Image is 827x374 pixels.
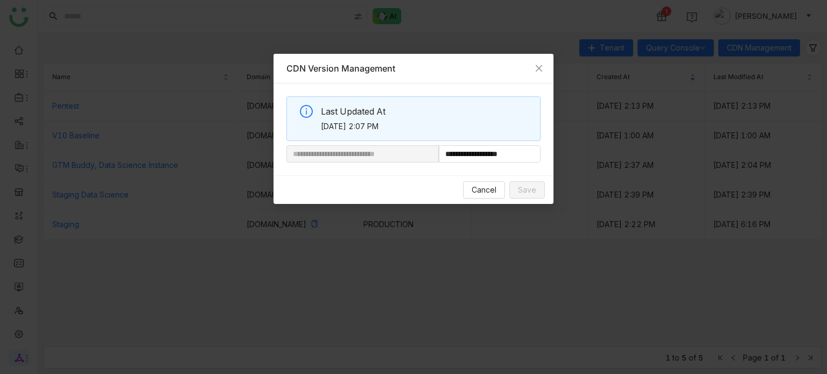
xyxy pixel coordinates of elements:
[463,181,505,199] button: Cancel
[321,105,532,118] span: Last Updated At
[321,121,532,132] span: [DATE] 2:07 PM
[524,54,553,83] button: Close
[472,184,496,196] span: Cancel
[509,181,545,199] button: Save
[286,62,541,74] div: CDN Version Management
